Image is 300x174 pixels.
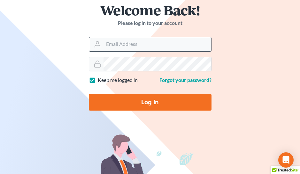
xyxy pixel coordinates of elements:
input: Email Address [104,37,211,51]
div: Open Intercom Messenger [278,152,294,168]
p: Please log in to your account [89,19,212,27]
label: Keep me logged in [98,76,138,84]
a: Forgot your password? [159,77,212,83]
input: Log In [89,94,212,111]
h1: Welcome Back! [89,3,212,17]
